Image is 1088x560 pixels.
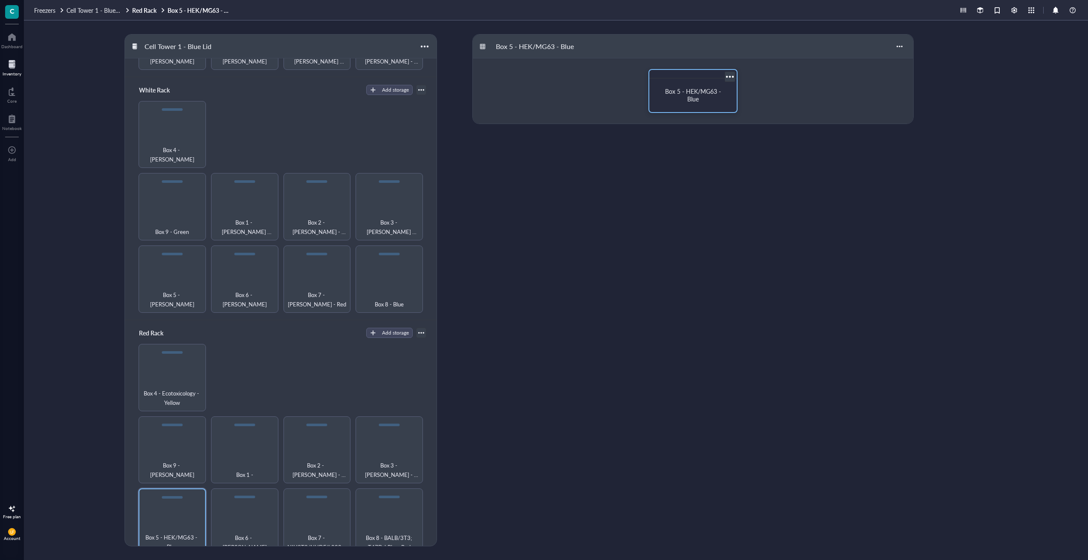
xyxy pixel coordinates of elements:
span: C [10,6,14,16]
a: Red RackBox 5 - HEK/MG63 - Blue [132,6,231,14]
span: Box 4 - [PERSON_NAME] [142,145,202,164]
div: Free plan [3,514,21,519]
span: Box 6 - [PERSON_NAME] [215,290,275,309]
a: Core [7,85,17,104]
span: Box 1 - [236,470,253,479]
span: LF [10,530,14,534]
span: Box 4 - Ecotoxicology - Yellow [142,389,202,407]
div: Cell Tower 1 - Blue Lid [141,39,215,54]
span: Box 3 - [PERSON_NAME] ([PERSON_NAME])- C3H10T1/2 KO cells [359,218,419,237]
div: Add storage [382,329,409,337]
span: Box 9 - [PERSON_NAME] [142,461,202,479]
span: Box 3 - [PERSON_NAME] - Blue [359,461,419,479]
button: Add storage [366,328,413,338]
div: Red Rack [135,327,186,339]
div: Add storage [382,86,409,94]
span: Box 7 - [PERSON_NAME] - Red [287,290,347,309]
div: Box 5 - HEK/MG63 - Blue [492,39,578,54]
span: Box 2 - [PERSON_NAME] - Yellow_white_tower [287,218,347,237]
div: Core [7,98,17,104]
span: Box 9 - Green [155,227,189,237]
div: Dashboard [1,44,23,49]
div: White Rack [135,84,186,96]
span: Box 6 - [PERSON_NAME] [215,533,275,552]
a: Freezers [34,6,65,14]
a: Cell Tower 1 - Blue Lid [67,6,130,14]
span: Box 5 - HEK/MG63 - Blue [143,533,202,551]
button: Add storage [366,85,413,95]
div: Inventory [3,71,21,76]
span: Box 7 - NIH3T3/NHDF/L929 - Yellow [287,533,347,552]
span: Box 5 - HEK/MG63 - Blue [665,87,723,103]
div: Account [4,536,20,541]
span: Box 8 - Blue [375,300,404,309]
span: Box 2 - [PERSON_NAME] - Red_red_tower [287,461,347,479]
a: Inventory [3,58,21,76]
a: Notebook [2,112,22,131]
div: Add [8,157,16,162]
span: Box 1 - [PERSON_NAME] ([MEDICAL_DATA]) - Blue [215,218,275,237]
div: Notebook [2,126,22,131]
span: Box 5 - [PERSON_NAME] [142,290,202,309]
span: Box 8 - BALB/3T3; T47D-kBluc- Red [359,533,419,552]
span: Cell Tower 1 - Blue Lid [67,6,125,14]
span: Freezers [34,6,55,14]
a: Dashboard [1,30,23,49]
